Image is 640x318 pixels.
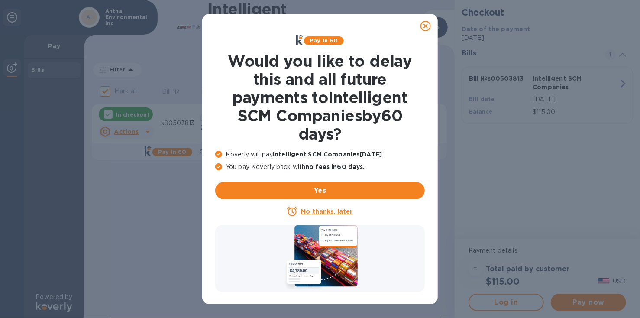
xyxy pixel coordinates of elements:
b: Intelligent SCM Companies [DATE] [273,151,382,158]
b: Pay in 60 [310,37,338,44]
h1: Would you like to delay this and all future payments to Intelligent SCM Companies by 60 days ? [215,52,425,143]
b: no fees in 60 days . [305,163,365,170]
span: Yes [222,185,418,196]
p: Koverly will pay [215,150,425,159]
p: You pay Koverly back with [215,162,425,172]
button: Yes [215,182,425,199]
u: No thanks, later [301,208,352,215]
